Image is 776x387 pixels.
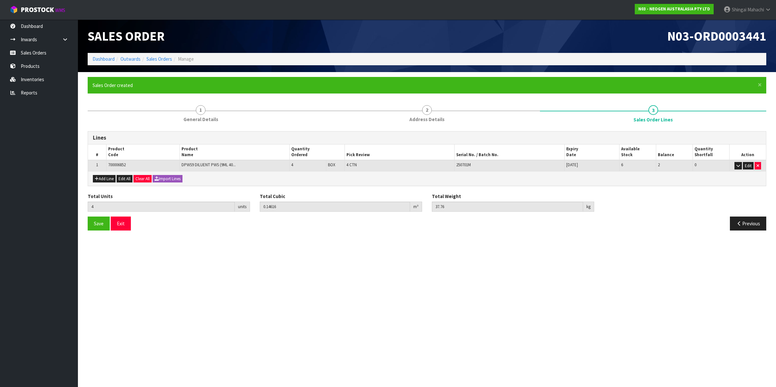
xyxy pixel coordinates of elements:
[178,56,194,62] span: Manage
[422,105,432,115] span: 2
[732,6,746,13] span: Shingai
[153,175,182,183] button: Import Lines
[88,193,113,200] label: Total Units
[291,162,293,168] span: 4
[93,135,761,141] h3: Lines
[583,202,594,212] div: kg
[88,28,165,44] span: Sales Order
[432,193,461,200] label: Total Weight
[747,6,764,13] span: Mahachi
[658,162,660,168] span: 2
[117,175,132,183] button: Edit All
[10,6,18,14] img: cube-alt.png
[181,162,236,168] span: DPWS9 DILUENT PWS (9ML 40...
[146,56,172,62] a: Sales Orders
[648,105,658,115] span: 3
[656,144,693,160] th: Balance
[106,144,180,160] th: Product Code
[328,162,335,168] span: BOX
[729,144,766,160] th: Action
[88,217,110,231] button: Save
[93,56,115,62] a: Dashboard
[88,202,235,212] input: Total Units
[620,144,656,160] th: Available Stock
[88,126,766,236] span: Sales Order Lines
[693,144,729,160] th: Quantity Shortfall
[93,175,116,183] button: Add Line
[410,202,422,212] div: m³
[260,202,410,212] input: Total Cubic
[96,162,98,168] span: 1
[290,144,344,160] th: Quantity Ordered
[196,105,206,115] span: 1
[346,162,357,168] span: 4 CTN
[180,144,290,160] th: Product Name
[183,116,218,123] span: General Details
[409,116,444,123] span: Address Details
[633,116,673,123] span: Sales Order Lines
[638,6,710,12] strong: N03 - NEOGEN AUSTRALASIA PTY LTD
[456,162,471,168] span: 250701M
[432,202,583,212] input: Total Weight
[455,144,565,160] th: Serial No. / Batch No.
[108,162,126,168] span: 700006852
[55,7,65,13] small: WMS
[667,28,766,44] span: N03-ORD0003441
[344,144,455,160] th: Pick Review
[120,56,141,62] a: Outwards
[88,144,106,160] th: #
[695,162,696,168] span: 0
[133,175,152,183] button: Clear All
[260,193,285,200] label: Total Cubic
[758,80,762,89] span: ×
[111,217,131,231] button: Exit
[566,162,578,168] span: [DATE]
[94,220,104,227] span: Save
[235,202,250,212] div: units
[743,162,754,170] button: Edit
[621,162,623,168] span: 6
[21,6,54,14] span: ProStock
[564,144,619,160] th: Expiry Date
[730,217,766,231] button: Previous
[93,82,133,88] span: Sales Order created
